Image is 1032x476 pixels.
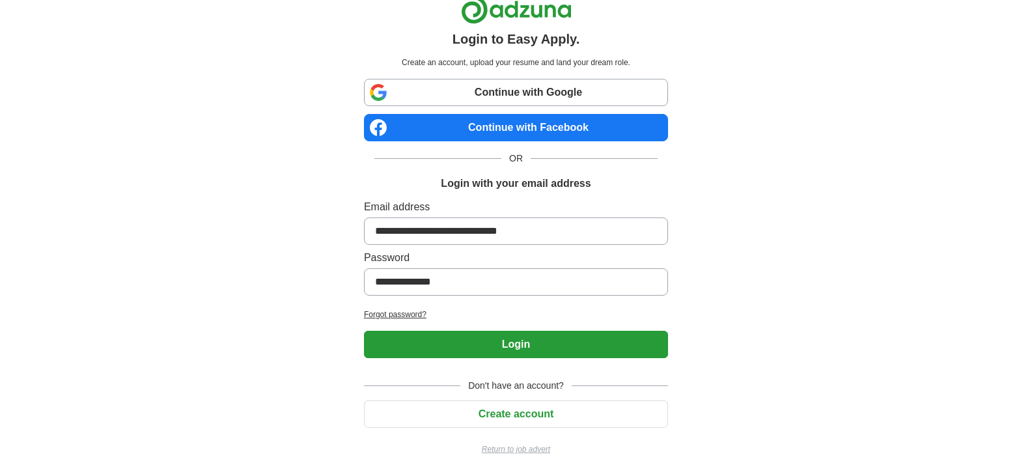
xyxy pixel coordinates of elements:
[364,250,668,266] label: Password
[453,29,580,49] h1: Login to Easy Apply.
[364,309,668,320] a: Forgot password?
[364,331,668,358] button: Login
[364,400,668,428] button: Create account
[364,408,668,419] a: Create account
[364,114,668,141] a: Continue with Facebook
[364,443,668,455] a: Return to job advert
[501,152,531,165] span: OR
[441,176,591,191] h1: Login with your email address
[460,379,572,393] span: Don't have an account?
[364,199,668,215] label: Email address
[364,79,668,106] a: Continue with Google
[367,57,665,68] p: Create an account, upload your resume and land your dream role.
